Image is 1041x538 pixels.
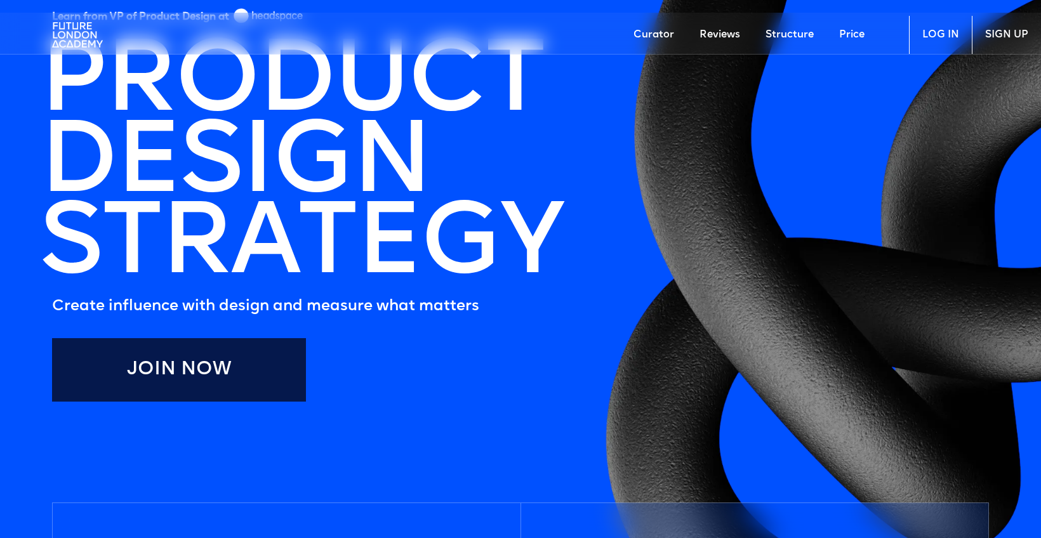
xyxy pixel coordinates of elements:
a: SIGN UP [972,16,1041,54]
a: Curator [621,16,687,54]
a: Join Now [52,338,306,402]
h1: PRODUCT DESIGN STRATEGY [39,44,562,287]
h5: Create influence with design and measure what matters [52,294,562,319]
a: Price [826,16,877,54]
a: LOG IN [909,16,972,54]
a: Reviews [687,16,753,54]
h5: Learn from VP of Product Design at [52,11,229,28]
a: Structure [753,16,826,54]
